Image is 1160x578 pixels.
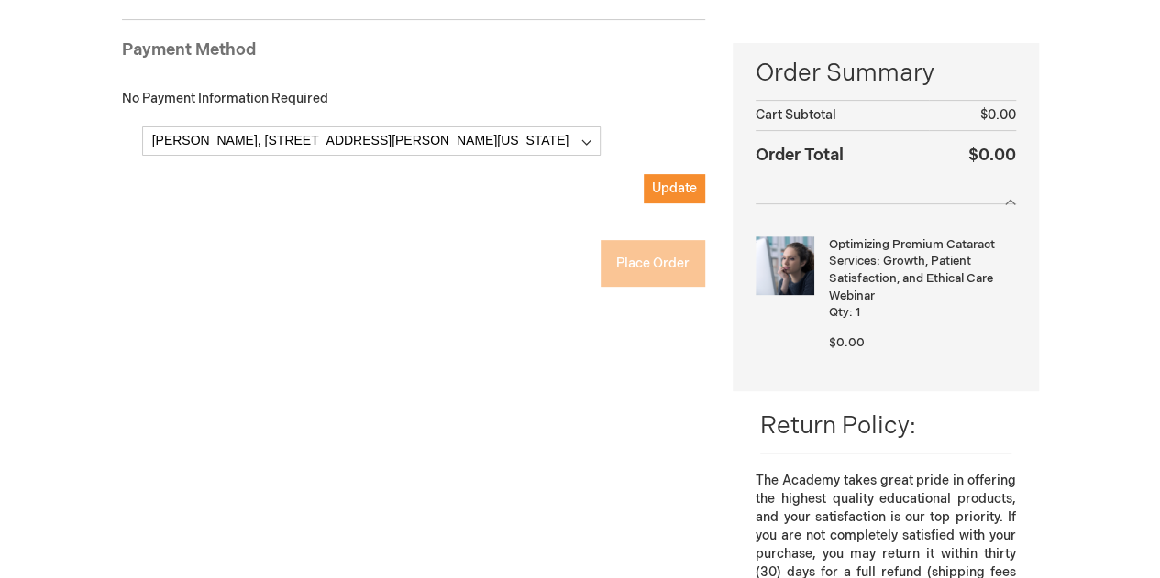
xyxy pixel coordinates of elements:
[652,180,697,196] span: Update
[829,335,865,350] span: $0.00
[856,305,860,320] span: 1
[968,146,1016,165] span: $0.00
[980,107,1016,123] span: $0.00
[122,38,706,71] div: Payment Method
[756,101,929,131] th: Cart Subtotal
[644,174,705,203] button: Update
[756,141,844,168] strong: Order Total
[122,91,328,106] span: No Payment Information Required
[829,305,849,320] span: Qty
[122,261,401,333] iframe: reCAPTCHA
[756,236,814,295] img: Optimizing Premium Cataract Services: Growth, Patient Satisfaction, and Ethical Care Webinar
[760,412,916,441] span: Return Policy:
[756,57,1015,100] span: Order Summary
[829,236,1011,304] strong: Optimizing Premium Cataract Services: Growth, Patient Satisfaction, and Ethical Care Webinar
